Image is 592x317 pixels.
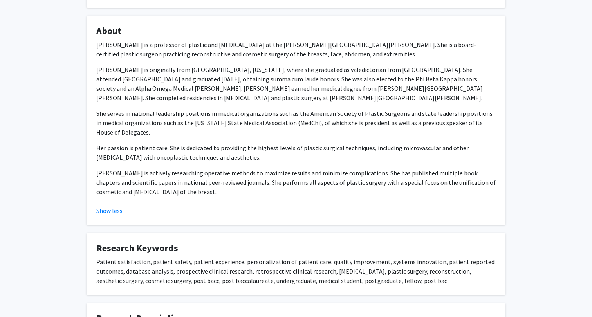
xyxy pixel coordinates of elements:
[96,243,496,254] h4: Research Keywords
[96,40,496,59] p: [PERSON_NAME] is a professor of plastic and [MEDICAL_DATA] at the [PERSON_NAME][GEOGRAPHIC_DATA][...
[96,65,496,103] p: [PERSON_NAME] is originally from [GEOGRAPHIC_DATA], [US_STATE], where she graduated as valedictor...
[96,206,123,215] button: Show less
[96,257,496,285] div: Patient satisfaction, patient safety, patient experience, personalization of patient care, qualit...
[96,143,496,162] p: Her passion is patient care. She is dedicated to providing the highest levels of plastic surgical...
[6,282,33,311] iframe: Chat
[96,109,496,137] p: She serves in national leadership positions in medical organizations such as the American Society...
[96,25,496,37] h4: About
[96,168,496,196] p: [PERSON_NAME] is actively researching operative methods to maximize results and minimize complica...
